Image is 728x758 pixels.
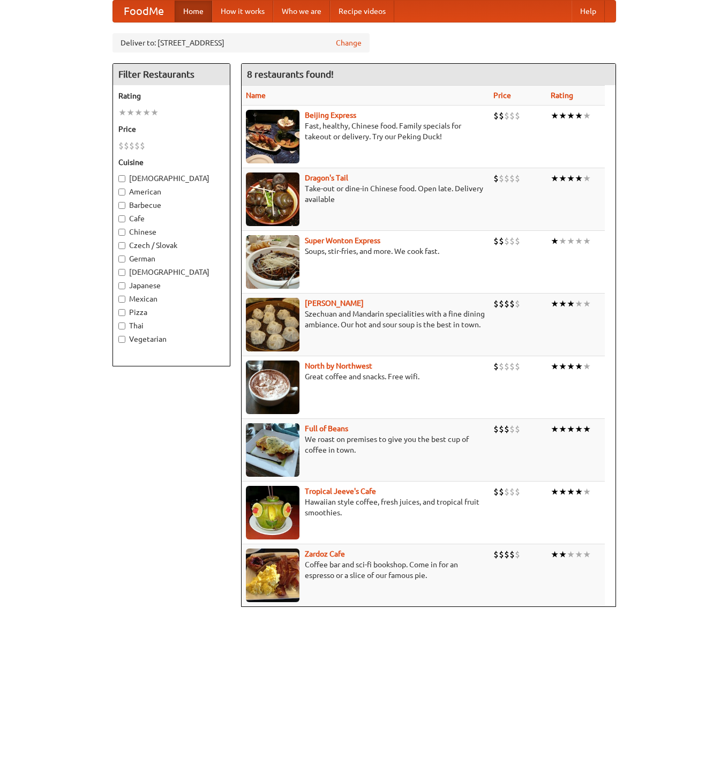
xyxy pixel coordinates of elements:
[246,121,485,142] p: Fast, healthy, Chinese food. Family specials for takeout or delivery. Try our Peking Duck!
[246,559,485,581] p: Coffee bar and sci-fi bookshop. Come in for an espresso or a slice of our famous pie.
[551,298,559,310] li: ★
[493,298,499,310] li: $
[499,423,504,435] li: $
[504,298,509,310] li: $
[551,486,559,498] li: ★
[583,235,591,247] li: ★
[583,110,591,122] li: ★
[246,549,299,602] img: zardoz.jpg
[246,309,485,330] p: Szechuan and Mandarin specialities with a fine dining ambiance. Our hot and sour soup is the best...
[499,361,504,372] li: $
[493,423,499,435] li: $
[504,110,509,122] li: $
[575,549,583,560] li: ★
[559,361,567,372] li: ★
[499,110,504,122] li: $
[493,486,499,498] li: $
[246,172,299,226] img: dragon.jpg
[118,157,224,168] h5: Cuisine
[118,256,125,262] input: German
[246,298,299,351] img: shandong.jpg
[305,362,372,370] b: North by Northwest
[305,424,348,433] a: Full of Beans
[493,361,499,372] li: $
[124,140,129,152] li: $
[305,174,348,182] a: Dragon's Tail
[305,236,380,245] b: Super Wonton Express
[583,549,591,560] li: ★
[551,549,559,560] li: ★
[551,423,559,435] li: ★
[118,294,224,304] label: Mexican
[575,423,583,435] li: ★
[559,110,567,122] li: ★
[509,549,515,560] li: $
[575,486,583,498] li: ★
[575,110,583,122] li: ★
[567,486,575,498] li: ★
[118,309,125,316] input: Pizza
[246,361,299,414] img: north.jpg
[118,240,224,251] label: Czech / Slovak
[551,235,559,247] li: ★
[118,320,224,331] label: Thai
[559,549,567,560] li: ★
[305,111,356,119] a: Beijing Express
[515,486,520,498] li: $
[575,298,583,310] li: ★
[583,298,591,310] li: ★
[246,91,266,100] a: Name
[509,235,515,247] li: $
[336,37,362,48] a: Change
[118,269,125,276] input: [DEMOGRAPHIC_DATA]
[583,361,591,372] li: ★
[140,140,145,152] li: $
[246,497,485,518] p: Hawaiian style coffee, fresh juices, and tropical fruit smoothies.
[118,322,125,329] input: Thai
[551,361,559,372] li: ★
[572,1,605,22] a: Help
[567,423,575,435] li: ★
[504,423,509,435] li: $
[134,107,142,118] li: ★
[118,280,224,291] label: Japanese
[126,107,134,118] li: ★
[305,299,364,307] a: [PERSON_NAME]
[567,110,575,122] li: ★
[246,235,299,289] img: superwonton.jpg
[567,235,575,247] li: ★
[112,33,370,52] div: Deliver to: [STREET_ADDRESS]
[113,64,230,85] h4: Filter Restaurants
[129,140,134,152] li: $
[247,69,334,79] ng-pluralize: 8 restaurants found!
[504,172,509,184] li: $
[134,140,140,152] li: $
[246,423,299,477] img: beans.jpg
[118,173,224,184] label: [DEMOGRAPHIC_DATA]
[273,1,330,22] a: Who we are
[118,253,224,264] label: German
[504,361,509,372] li: $
[499,172,504,184] li: $
[515,110,520,122] li: $
[509,486,515,498] li: $
[567,361,575,372] li: ★
[330,1,394,22] a: Recipe videos
[509,423,515,435] li: $
[246,246,485,257] p: Soups, stir-fries, and more. We cook fast.
[118,336,125,343] input: Vegetarian
[559,172,567,184] li: ★
[118,186,224,197] label: American
[118,267,224,277] label: [DEMOGRAPHIC_DATA]
[504,549,509,560] li: $
[515,549,520,560] li: $
[575,172,583,184] li: ★
[509,172,515,184] li: $
[567,549,575,560] li: ★
[515,423,520,435] li: $
[559,486,567,498] li: ★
